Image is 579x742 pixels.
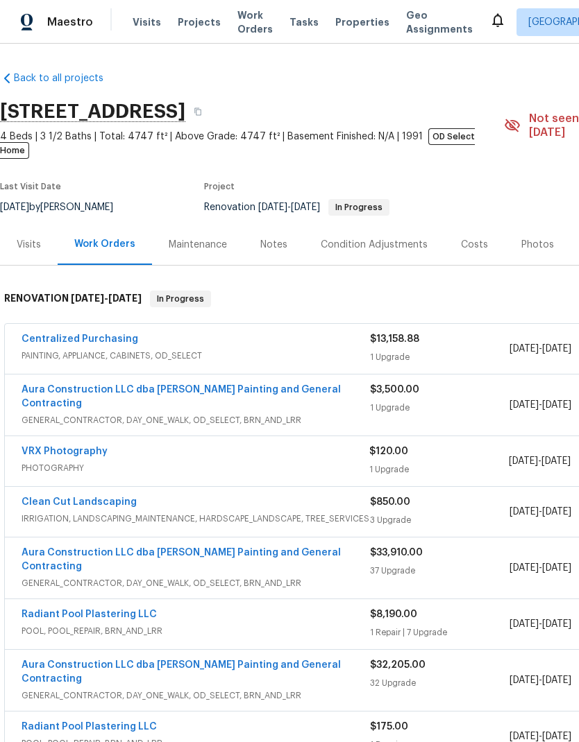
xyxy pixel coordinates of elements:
[510,563,539,573] span: [DATE]
[510,342,571,356] span: -
[151,292,210,306] span: In Progress
[204,182,235,191] span: Project
[521,238,554,252] div: Photos
[335,15,389,29] span: Properties
[370,610,417,619] span: $8,190.00
[370,334,419,344] span: $13,158.88
[237,8,273,36] span: Work Orders
[542,507,571,517] span: [DATE]
[22,548,341,571] a: Aura Construction LLC dba [PERSON_NAME] Painting and General Contracting
[510,398,571,412] span: -
[291,202,320,212] span: [DATE]
[178,15,221,29] span: Projects
[74,237,135,251] div: Work Orders
[22,689,370,702] span: GENERAL_CONTRACTOR, DAY_ONE_WALK, OD_SELECT, BRN_AND_LRR
[370,350,510,364] div: 1 Upgrade
[510,561,571,575] span: -
[22,576,370,590] span: GENERAL_CONTRACTOR, DAY_ONE_WALK, OD_SELECT, BRN_AND_LRR
[71,293,104,303] span: [DATE]
[542,675,571,685] span: [DATE]
[369,463,508,476] div: 1 Upgrade
[4,291,142,307] h6: RENOVATION
[185,99,210,124] button: Copy Address
[22,447,108,456] a: VRX Photography
[542,344,571,354] span: [DATE]
[509,454,571,468] span: -
[258,202,320,212] span: -
[22,349,370,363] span: PAINTING, APPLIANCE, CABINETS, OD_SELECT
[22,334,138,344] a: Centralized Purchasing
[17,238,41,252] div: Visits
[542,619,571,629] span: [DATE]
[258,202,287,212] span: [DATE]
[369,447,408,456] span: $120.00
[22,624,370,638] span: POOL, POOL_REPAIR, BRN_AND_LRR
[510,505,571,519] span: -
[510,673,571,687] span: -
[370,676,510,690] div: 32 Upgrade
[370,513,510,527] div: 3 Upgrade
[321,238,428,252] div: Condition Adjustments
[22,497,137,507] a: Clean Cut Landscaping
[542,732,571,741] span: [DATE]
[370,625,510,639] div: 1 Repair | 7 Upgrade
[22,461,369,475] span: PHOTOGRAPHY
[542,563,571,573] span: [DATE]
[22,385,341,408] a: Aura Construction LLC dba [PERSON_NAME] Painting and General Contracting
[370,660,426,670] span: $32,205.00
[108,293,142,303] span: [DATE]
[510,732,539,741] span: [DATE]
[133,15,161,29] span: Visits
[22,413,370,427] span: GENERAL_CONTRACTOR, DAY_ONE_WALK, OD_SELECT, BRN_AND_LRR
[510,619,539,629] span: [DATE]
[22,660,341,684] a: Aura Construction LLC dba [PERSON_NAME] Painting and General Contracting
[370,722,408,732] span: $175.00
[370,497,410,507] span: $850.00
[509,456,538,466] span: [DATE]
[542,400,571,410] span: [DATE]
[370,385,419,395] span: $3,500.00
[406,8,473,36] span: Geo Assignments
[330,203,388,212] span: In Progress
[370,401,510,415] div: 1 Upgrade
[510,507,539,517] span: [DATE]
[542,456,571,466] span: [DATE]
[71,293,142,303] span: -
[260,238,287,252] div: Notes
[289,17,319,27] span: Tasks
[510,400,539,410] span: [DATE]
[370,548,423,558] span: $33,910.00
[47,15,93,29] span: Maestro
[510,344,539,354] span: [DATE]
[22,512,370,526] span: IRRIGATION, LANDSCAPING_MAINTENANCE, HARDSCAPE_LANDSCAPE, TREE_SERVICES
[22,722,157,732] a: Radiant Pool Plastering LLC
[510,617,571,631] span: -
[370,564,510,578] div: 37 Upgrade
[169,238,227,252] div: Maintenance
[510,675,539,685] span: [DATE]
[461,238,488,252] div: Costs
[204,202,389,212] span: Renovation
[22,610,157,619] a: Radiant Pool Plastering LLC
